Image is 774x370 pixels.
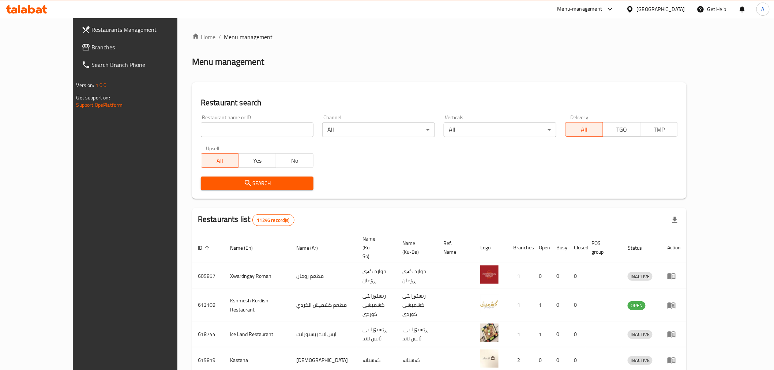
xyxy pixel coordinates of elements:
[551,263,568,289] td: 0
[628,330,653,339] span: INACTIVE
[253,217,294,224] span: 11246 record(s)
[568,232,586,263] th: Closed
[397,263,437,289] td: خواردنگەی ڕۆمان
[296,243,327,252] span: Name (Ar)
[397,321,437,347] td: .ڕێستۆرانتی ئایس لاند
[76,80,94,90] span: Version:
[480,295,499,313] img: Kshmesh Kurdish Restaurant
[224,263,290,289] td: Xwardngay Roman
[95,80,107,90] span: 1.0.0
[192,56,264,68] h2: Menu management
[206,146,219,151] label: Upsell
[290,289,357,321] td: مطعم كشميش الكردي
[290,321,357,347] td: ايس لاند ريستورانت
[565,122,603,137] button: All
[204,155,236,166] span: All
[507,289,533,321] td: 1
[480,324,499,342] img: Ice Land Restaurant
[230,243,262,252] span: Name (En)
[357,289,397,321] td: رێستۆرانتی کشمیشى كوردى
[198,214,294,226] h2: Restaurants list
[640,122,678,137] button: TMP
[92,60,196,69] span: Search Branch Phone
[276,153,313,168] button: No
[201,97,678,108] h2: Restaurant search
[568,321,586,347] td: 0
[76,100,123,110] a: Support.OpsPlatform
[667,330,681,339] div: Menu
[570,115,589,120] label: Delivery
[397,289,437,321] td: رێستۆرانتی کشمیشى كوردى
[192,321,224,347] td: 618744
[667,301,681,310] div: Menu
[92,43,196,52] span: Branches
[322,122,435,137] div: All
[568,289,586,321] td: 0
[551,321,568,347] td: 0
[661,232,687,263] th: Action
[628,243,651,252] span: Status
[218,33,221,41] li: /
[444,122,556,137] div: All
[443,239,466,256] span: Ref. Name
[207,179,308,188] span: Search
[533,289,551,321] td: 1
[362,234,388,261] span: Name (Ku-So)
[76,21,202,38] a: Restaurants Management
[551,232,568,263] th: Busy
[252,214,294,226] div: Total records count
[192,33,215,41] a: Home
[551,289,568,321] td: 0
[402,239,429,256] span: Name (Ku-Ba)
[480,350,499,368] img: Kastana
[507,263,533,289] td: 1
[666,211,684,229] div: Export file
[279,155,311,166] span: No
[241,155,273,166] span: Yes
[533,321,551,347] td: 1
[628,356,653,365] span: INACTIVE
[192,263,224,289] td: 609857
[198,243,212,252] span: ID
[238,153,276,168] button: Yes
[76,38,202,56] a: Branches
[557,5,602,14] div: Menu-management
[192,33,687,41] nav: breadcrumb
[357,321,397,347] td: ڕێستۆرانتی ئایس لاند
[667,356,681,365] div: Menu
[628,301,646,310] span: OPEN
[201,122,313,137] input: Search for restaurant name or ID..
[192,289,224,321] td: 613108
[628,272,653,281] div: INACTIVE
[201,153,238,168] button: All
[762,5,764,13] span: A
[533,263,551,289] td: 0
[568,263,586,289] td: 0
[474,232,507,263] th: Logo
[357,263,397,289] td: خواردنگەی ڕۆمان
[568,124,600,135] span: All
[201,177,313,190] button: Search
[224,321,290,347] td: Ice Land Restaurant
[224,289,290,321] td: Kshmesh Kurdish Restaurant
[667,272,681,280] div: Menu
[76,56,202,73] a: Search Branch Phone
[507,321,533,347] td: 1
[637,5,685,13] div: [GEOGRAPHIC_DATA]
[76,93,110,102] span: Get support on:
[533,232,551,263] th: Open
[92,25,196,34] span: Restaurants Management
[643,124,675,135] span: TMP
[591,239,613,256] span: POS group
[224,33,273,41] span: Menu management
[606,124,638,135] span: TGO
[628,272,653,281] span: INACTIVE
[290,263,357,289] td: مطعم رومان
[480,265,499,284] img: Xwardngay Roman
[507,232,533,263] th: Branches
[603,122,640,137] button: TGO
